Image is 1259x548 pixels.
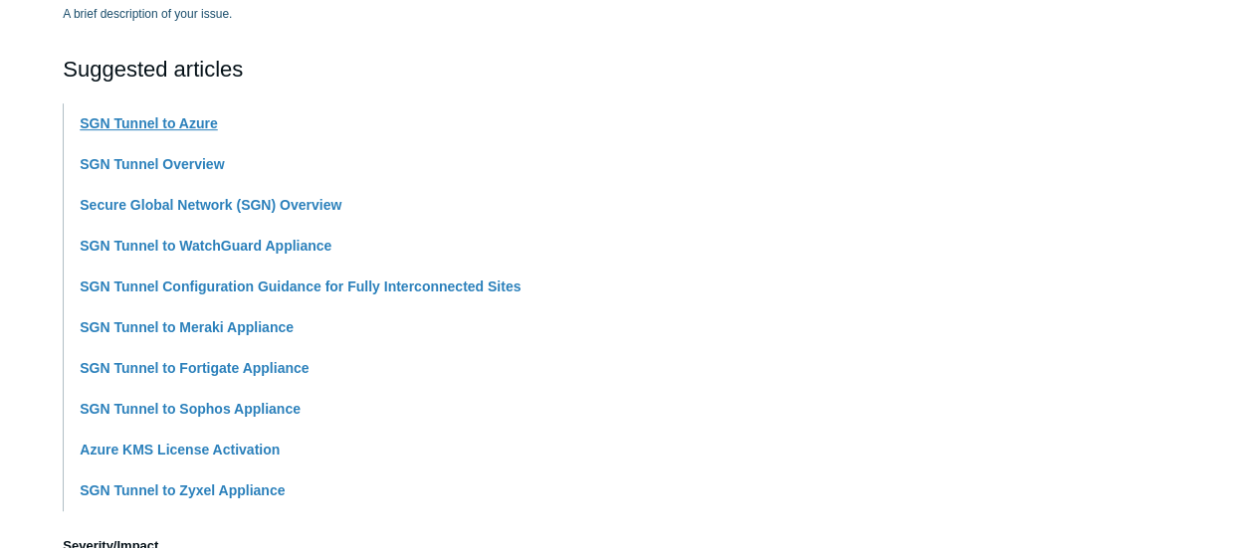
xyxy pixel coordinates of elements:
[80,401,301,417] a: SGN Tunnel to Sophos Appliance
[80,482,285,498] a: SGN Tunnel to Zyxel Appliance
[80,115,217,131] a: SGN Tunnel to Azure
[80,278,521,294] a: SGN Tunnel Configuration Guidance for Fully Interconnected Sites
[80,238,331,254] a: SGN Tunnel to WatchGuard Appliance
[80,360,309,376] a: SGN Tunnel to Fortigate Appliance
[80,442,280,457] a: Azure KMS License Activation
[80,156,224,172] a: SGN Tunnel Overview
[63,53,710,86] h2: Suggested articles
[80,319,294,335] a: SGN Tunnel to Meraki Appliance
[63,5,710,23] p: A brief description of your issue.
[80,197,341,213] a: Secure Global Network (SGN) Overview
